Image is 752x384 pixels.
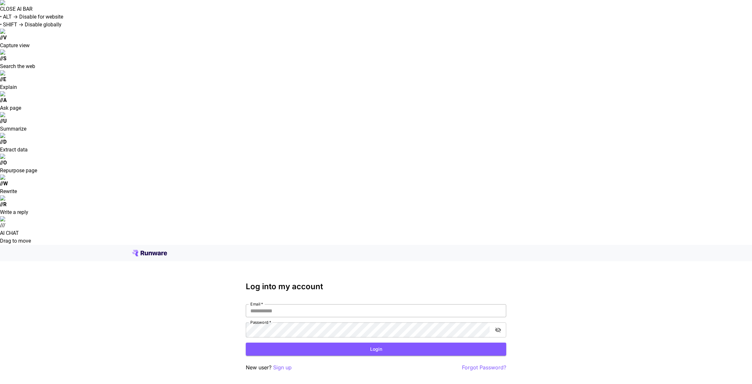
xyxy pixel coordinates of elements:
[273,363,292,372] button: Sign up
[492,324,504,336] button: toggle password visibility
[246,282,506,291] h3: Log into my account
[462,363,506,372] button: Forgot Password?
[246,343,506,356] button: Login
[250,301,263,307] label: Email
[246,363,292,372] p: New user?
[250,320,271,325] label: Password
